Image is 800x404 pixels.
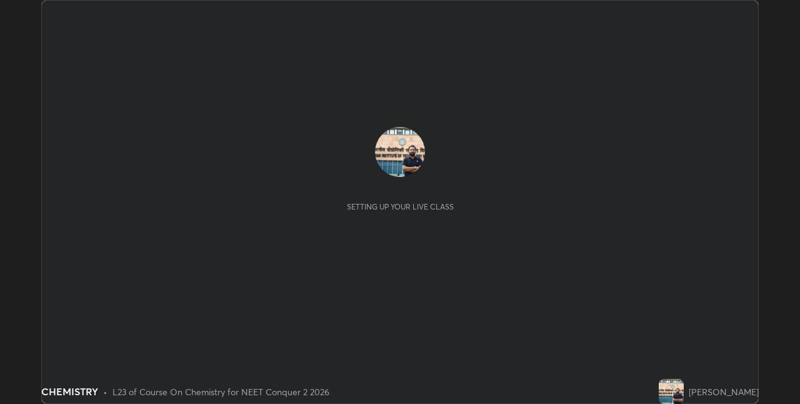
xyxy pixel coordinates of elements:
div: • [103,385,107,398]
div: CHEMISTRY [41,384,98,399]
img: 52c50036a11c4c1abd50e1ac304482e7.jpg [659,379,684,404]
img: 52c50036a11c4c1abd50e1ac304482e7.jpg [375,127,425,177]
div: L23 of Course On Chemistry for NEET Conquer 2 2026 [112,385,329,398]
div: Setting up your live class [347,202,454,211]
div: [PERSON_NAME] [689,385,759,398]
